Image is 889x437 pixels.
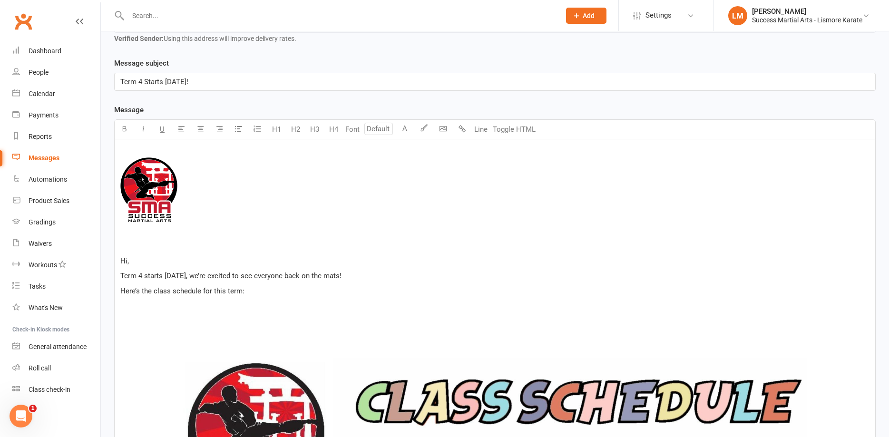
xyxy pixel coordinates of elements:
[566,8,606,24] button: Add
[10,405,32,427] iframe: Intercom live chat
[120,287,244,295] span: Here’s the class schedule for this term:
[29,240,52,247] div: Waivers
[728,6,747,25] div: LM
[114,104,144,116] label: Message
[29,405,37,412] span: 1
[490,120,538,139] button: Toggle HTML
[12,62,100,83] a: People
[29,343,87,350] div: General attendance
[29,68,49,76] div: People
[29,304,63,311] div: What's New
[305,120,324,139] button: H3
[752,7,862,16] div: [PERSON_NAME]
[12,147,100,169] a: Messages
[29,154,59,162] div: Messages
[120,157,177,222] img: 18ff11f1-fff6-4952-9bd9-e256b35a36c2.png
[12,126,100,147] a: Reports
[29,175,67,183] div: Automations
[12,40,100,62] a: Dashboard
[12,336,100,358] a: General attendance kiosk mode
[29,111,59,119] div: Payments
[120,272,342,280] span: Term 4 starts [DATE], we’re excited to see everyone back on the mats!
[12,83,100,105] a: Calendar
[324,120,343,139] button: H4
[12,297,100,319] a: What's New
[29,364,51,372] div: Roll call
[645,5,672,26] span: Settings
[583,12,595,19] span: Add
[12,105,100,126] a: Payments
[12,254,100,276] a: Workouts
[125,9,554,22] input: Search...
[12,358,100,379] a: Roll call
[29,282,46,290] div: Tasks
[29,133,52,140] div: Reports
[12,169,100,190] a: Automations
[267,120,286,139] button: H1
[286,120,305,139] button: H2
[343,120,362,139] button: Font
[11,10,35,33] a: Clubworx
[120,78,188,86] span: Term 4 Starts [DATE]!
[364,123,393,135] input: Default
[29,386,70,393] div: Class check-in
[160,125,165,134] span: U
[29,218,56,226] div: Gradings
[29,47,61,55] div: Dashboard
[29,197,69,204] div: Product Sales
[12,276,100,297] a: Tasks
[29,261,57,269] div: Workouts
[120,257,129,265] span: Hi,
[29,90,55,97] div: Calendar
[12,233,100,254] a: Waivers
[12,190,100,212] a: Product Sales
[12,212,100,233] a: Gradings
[752,16,862,24] div: Success Martial Arts - Lismore Karate
[114,35,296,42] span: Using this address will improve delivery rates.
[471,120,490,139] button: Line
[114,58,169,69] label: Message subject
[114,35,164,42] strong: Verified Sender:
[12,379,100,400] a: Class kiosk mode
[153,120,172,139] button: U
[395,120,414,139] button: A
